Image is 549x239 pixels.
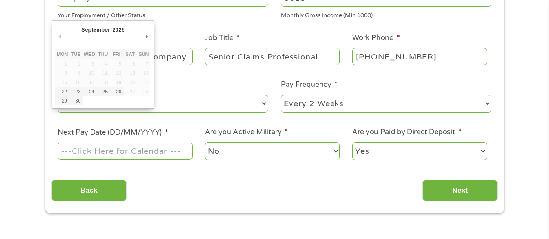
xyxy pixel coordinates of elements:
[55,87,69,96] button: 22
[55,96,69,105] button: 29
[71,51,81,57] abbr: Tuesday
[80,24,111,36] div: September
[205,128,288,137] label: Are you Active Military
[58,8,268,20] div: Your Employment / Other Status
[58,143,192,159] input: Use the arrow keys to pick a date
[126,51,135,57] abbr: Saturday
[113,51,120,57] abbr: Friday
[281,80,338,89] label: Pay Frequency
[138,51,149,57] abbr: Sunday
[352,33,400,43] label: Work Phone
[55,30,63,42] button: Previous Month
[84,51,95,57] abbr: Wednesday
[69,96,83,105] button: 30
[51,180,127,202] input: Back
[281,8,491,20] div: Monthly Gross Income (Min 1000)
[96,87,110,96] button: 25
[142,30,150,42] button: Next Month
[352,128,461,137] label: Are you Paid by Direct Deposit
[352,48,487,65] input: (231) 754-4010
[205,33,240,43] label: Job Title
[422,180,498,202] input: Next
[110,87,124,96] button: 26
[69,87,83,96] button: 23
[58,128,168,137] label: Next Pay Date (DD/MM/YYYY)
[111,24,126,36] div: 2025
[57,51,68,57] abbr: Monday
[98,51,108,57] abbr: Thursday
[83,87,96,96] button: 24
[205,48,339,65] input: Cashier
